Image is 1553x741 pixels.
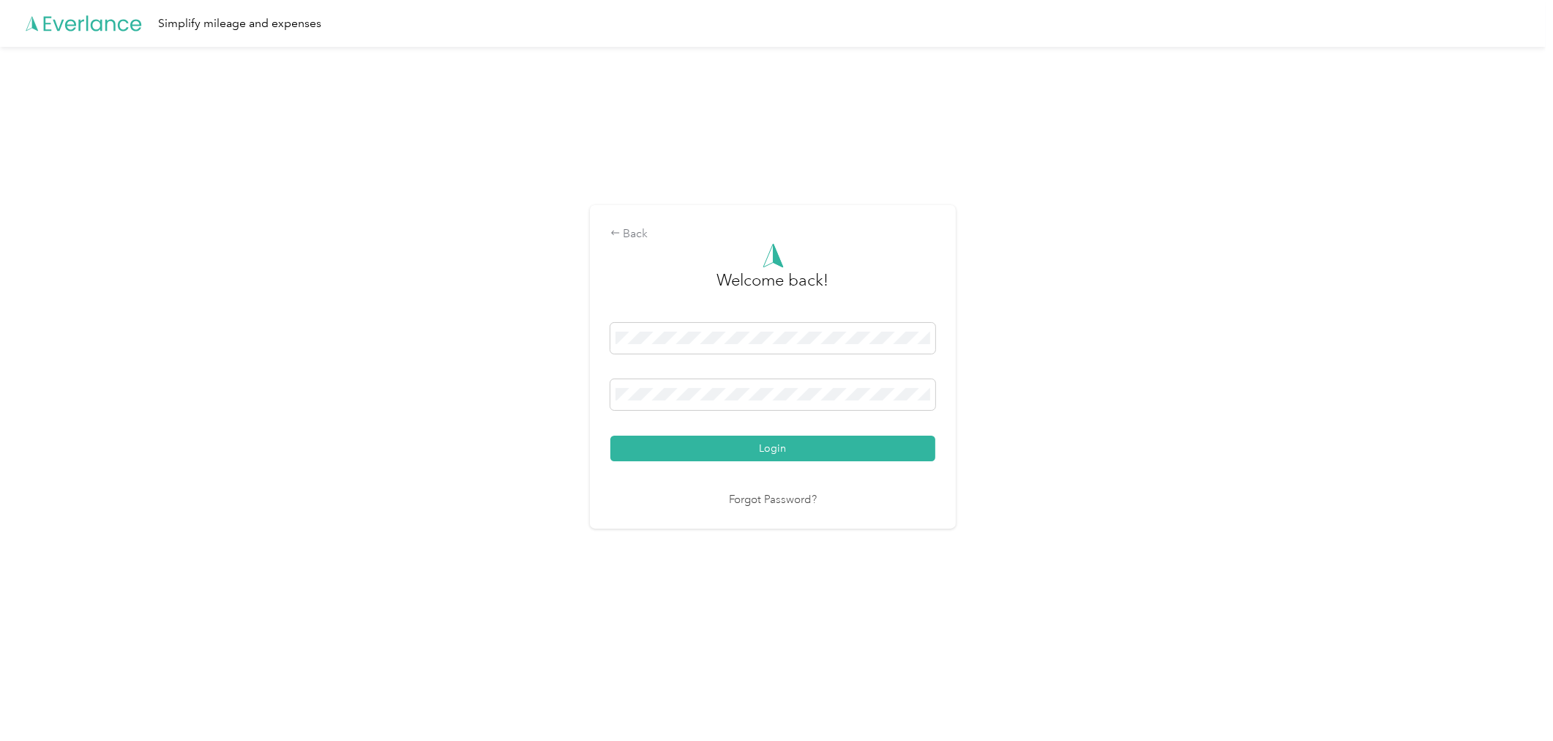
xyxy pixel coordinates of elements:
[610,436,935,461] button: Login
[1471,659,1553,741] iframe: To enrich screen reader interactions, please activate Accessibility in Grammarly extension settings
[729,492,817,509] a: Forgot Password?
[158,15,321,33] div: Simplify mileage and expenses
[717,268,829,308] h3: greeting
[610,226,935,243] div: Back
